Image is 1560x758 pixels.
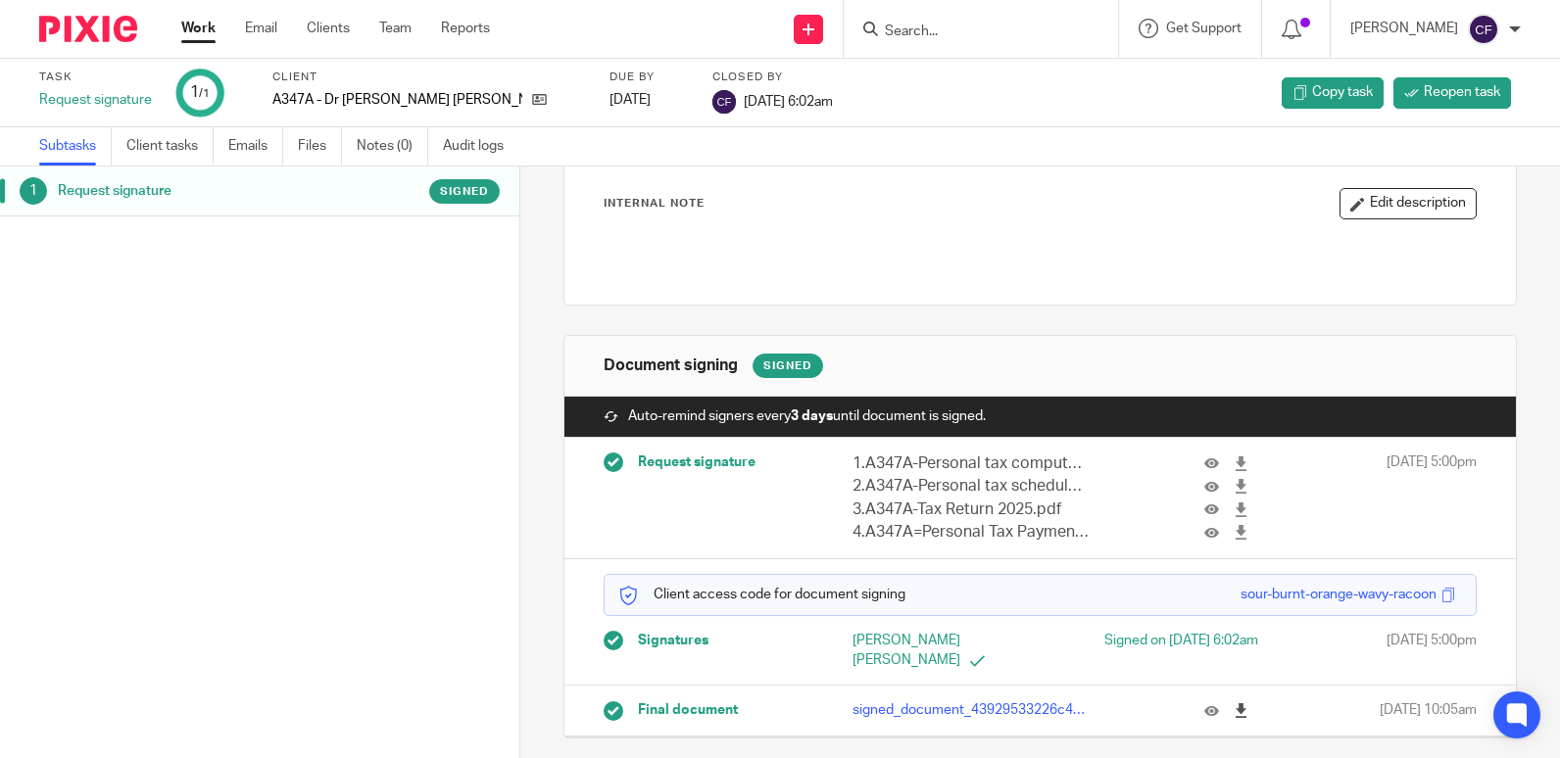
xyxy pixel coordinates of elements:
[1071,631,1259,650] div: Signed on [DATE] 6:02am
[604,355,738,376] h1: Document signing
[126,127,214,166] a: Client tasks
[1387,452,1477,545] span: [DATE] 5:00pm
[853,700,1090,720] p: signed_document_43929533226c4a06a0a0fc152d064225.pdf
[638,631,708,650] span: Signatures
[1241,585,1437,604] div: sour-burnt-orange-wavy-racoon
[39,16,137,42] img: Pixie
[609,90,688,110] div: [DATE]
[1350,19,1458,38] p: [PERSON_NAME]
[638,700,738,720] span: Final document
[791,409,833,423] strong: 3 days
[712,70,833,85] label: Closed by
[1468,14,1499,45] img: svg%3E
[883,24,1059,41] input: Search
[853,631,1041,671] p: [PERSON_NAME] [PERSON_NAME]
[20,177,47,205] div: 1
[853,475,1090,497] p: 2.A347A-Personal tax schedules of Data.pdf
[1380,700,1477,720] span: [DATE] 10:05am
[853,521,1090,544] p: 4.A347A=Personal Tax Payment Advice.pdf
[441,19,490,38] a: Reports
[619,585,905,604] p: Client access code for document signing
[853,452,1090,475] p: 1.A347A-Personal tax computation.pdf
[272,70,585,85] label: Client
[609,70,688,85] label: Due by
[1393,77,1511,109] a: Reopen task
[853,498,1090,521] p: 3.A347A-Tax Return 2025.pdf
[1340,188,1477,219] button: Edit description
[638,452,756,472] span: Request signature
[39,90,152,110] div: Request signature
[181,19,216,38] a: Work
[1312,82,1373,102] span: Copy task
[39,70,152,85] label: Task
[298,127,342,166] a: Files
[190,81,210,104] div: 1
[712,90,736,114] img: svg%3E
[199,88,210,99] small: /1
[58,176,353,206] h1: Request signature
[628,406,986,426] span: Auto-remind signers every until document is signed.
[307,19,350,38] a: Clients
[379,19,412,38] a: Team
[1424,82,1500,102] span: Reopen task
[440,183,489,200] span: Signed
[443,127,518,166] a: Audit logs
[357,127,428,166] a: Notes (0)
[39,127,112,166] a: Subtasks
[753,354,823,378] div: Signed
[228,127,283,166] a: Emails
[1282,77,1384,109] a: Copy task
[1166,22,1242,35] span: Get Support
[1387,631,1477,671] span: [DATE] 5:00pm
[604,196,705,212] p: Internal Note
[245,19,277,38] a: Email
[744,94,833,108] span: [DATE] 6:02am
[272,90,522,110] p: A347A - Dr [PERSON_NAME] [PERSON_NAME]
